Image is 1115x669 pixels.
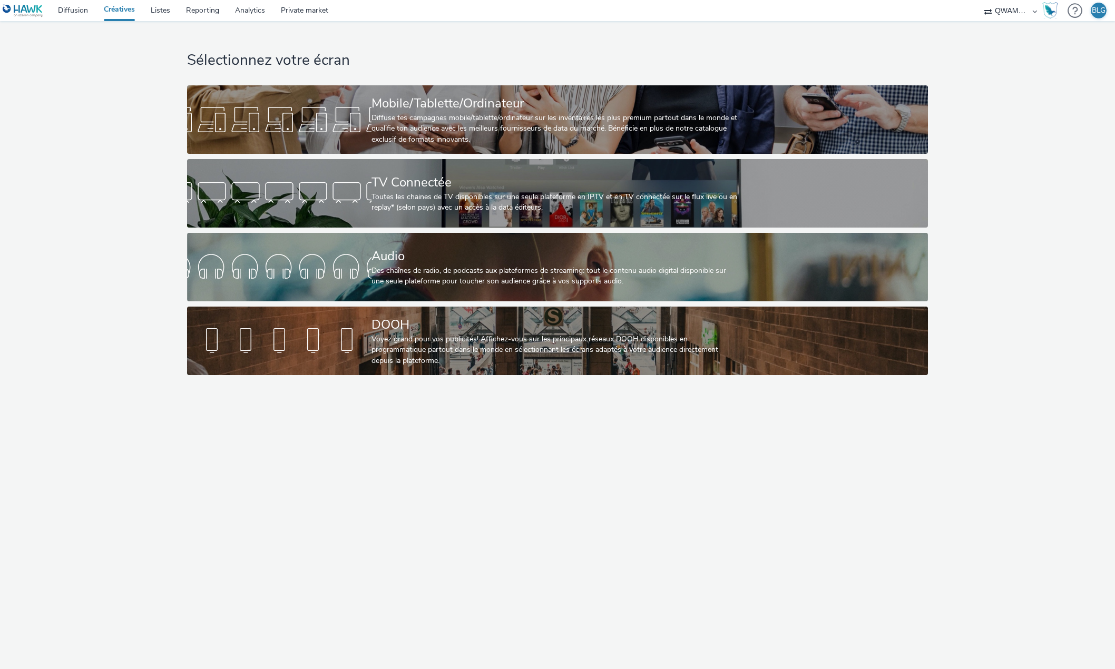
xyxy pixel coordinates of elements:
[187,233,928,301] a: AudioDes chaînes de radio, de podcasts aux plateformes de streaming: tout le contenu audio digita...
[371,94,740,113] div: Mobile/Tablette/Ordinateur
[1042,2,1062,19] a: Hawk Academy
[371,192,740,213] div: Toutes les chaines de TV disponibles sur une seule plateforme en IPTV et en TV connectée sur le f...
[371,265,740,287] div: Des chaînes de radio, de podcasts aux plateformes de streaming: tout le contenu audio digital dis...
[1042,2,1058,19] img: Hawk Academy
[3,4,43,17] img: undefined Logo
[371,247,740,265] div: Audio
[371,334,740,366] div: Voyez grand pour vos publicités! Affichez-vous sur les principaux réseaux DOOH disponibles en pro...
[187,51,928,71] h1: Sélectionnez votre écran
[1092,3,1106,18] div: BLG
[187,85,928,154] a: Mobile/Tablette/OrdinateurDiffuse tes campagnes mobile/tablette/ordinateur sur les inventaires le...
[187,159,928,228] a: TV ConnectéeToutes les chaines de TV disponibles sur une seule plateforme en IPTV et en TV connec...
[371,316,740,334] div: DOOH
[371,173,740,192] div: TV Connectée
[371,113,740,145] div: Diffuse tes campagnes mobile/tablette/ordinateur sur les inventaires les plus premium partout dan...
[187,307,928,375] a: DOOHVoyez grand pour vos publicités! Affichez-vous sur les principaux réseaux DOOH disponibles en...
